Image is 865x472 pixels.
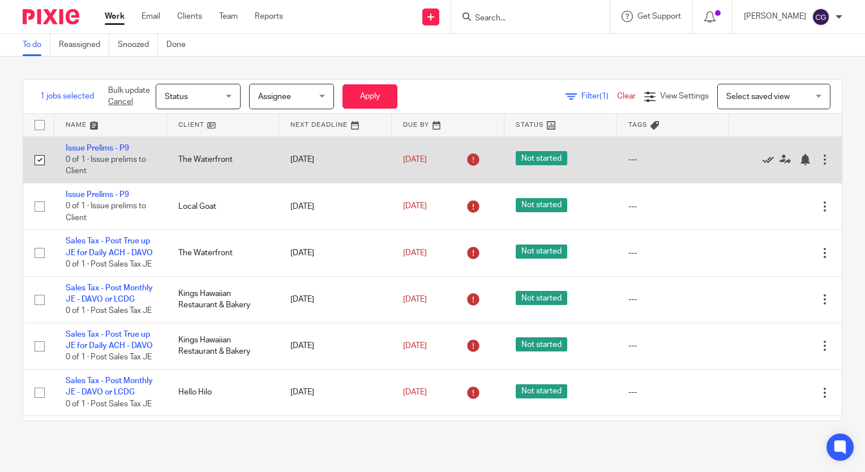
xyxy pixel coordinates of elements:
[628,201,718,212] div: ---
[342,84,397,109] button: Apply
[66,377,153,396] a: Sales Tax - Post Monthly JE - DAVO or LCDG
[812,8,830,26] img: svg%3E
[744,11,806,22] p: [PERSON_NAME]
[167,323,280,369] td: Kings Hawaiian Restaurant & Bakery
[167,136,280,183] td: The Waterfront
[628,122,648,128] span: Tags
[258,93,291,101] span: Assignee
[403,156,427,164] span: [DATE]
[726,93,790,101] span: Select saved view
[66,307,152,315] span: 0 of 1 · Post Sales Tax JE
[599,92,609,100] span: (1)
[167,416,280,462] td: ShagBark BBQ
[40,91,94,102] span: 1 jobs selected
[177,11,202,22] a: Clients
[167,276,280,323] td: Kings Hawaiian Restaurant & Bakery
[279,370,392,416] td: [DATE]
[516,337,567,351] span: Not started
[108,85,150,108] p: Bulk update
[279,276,392,323] td: [DATE]
[628,247,718,259] div: ---
[66,284,153,303] a: Sales Tax - Post Monthly JE - DAVO or LCDG
[66,260,152,268] span: 0 of 1 · Post Sales Tax JE
[516,244,567,259] span: Not started
[403,249,427,257] span: [DATE]
[516,291,567,305] span: Not started
[165,93,188,101] span: Status
[66,144,129,152] a: Issue Prelims - P9
[66,191,129,199] a: Issue Prelims - P9
[167,230,280,276] td: The Waterfront
[66,354,152,362] span: 0 of 1 · Post Sales Tax JE
[628,154,718,165] div: ---
[23,9,79,24] img: Pixie
[105,11,125,22] a: Work
[167,370,280,416] td: Hello Hilo
[403,203,427,211] span: [DATE]
[581,92,617,100] span: Filter
[66,400,152,408] span: 0 of 1 · Post Sales Tax JE
[403,295,427,303] span: [DATE]
[66,203,146,222] span: 0 of 1 · Issue prelims to Client
[66,156,146,175] span: 0 of 1 · Issue prelims to Client
[255,11,283,22] a: Reports
[403,388,427,396] span: [DATE]
[617,92,636,100] a: Clear
[118,34,158,56] a: Snoozed
[516,384,567,398] span: Not started
[279,230,392,276] td: [DATE]
[219,11,238,22] a: Team
[763,154,780,165] a: Mark as done
[637,12,681,20] span: Get Support
[166,34,194,56] a: Done
[628,340,718,351] div: ---
[279,136,392,183] td: [DATE]
[108,98,133,106] a: Cancel
[66,237,153,256] a: Sales Tax - Post True up JE for Daily ACH - DAVO
[66,331,153,350] a: Sales Tax - Post True up JE for Daily ACH - DAVO
[516,151,567,165] span: Not started
[167,183,280,229] td: Local Goat
[628,294,718,305] div: ---
[516,198,567,212] span: Not started
[660,92,709,100] span: View Settings
[279,416,392,462] td: [DATE]
[474,14,576,24] input: Search
[628,387,718,398] div: ---
[142,11,160,22] a: Email
[59,34,109,56] a: Reassigned
[23,34,50,56] a: To do
[279,323,392,369] td: [DATE]
[403,342,427,350] span: [DATE]
[279,183,392,229] td: [DATE]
